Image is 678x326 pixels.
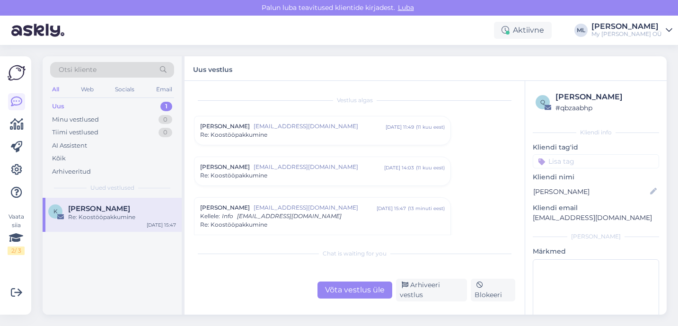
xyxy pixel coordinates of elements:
[317,282,392,299] div: Võta vestlus üle
[194,249,515,258] div: Chat is waiting for you
[52,141,87,150] div: AI Assistent
[395,3,417,12] span: Luba
[8,64,26,82] img: Askly Logo
[471,279,515,301] div: Blokeeri
[147,221,176,229] div: [DATE] 15:47
[222,212,233,220] span: Info
[53,208,58,215] span: K
[200,212,220,220] span: Kellele :
[533,186,648,197] input: Lisa nimi
[193,62,232,75] label: Uus vestlus
[254,122,386,131] span: [EMAIL_ADDRESS][DOMAIN_NAME]
[591,23,672,38] a: [PERSON_NAME]My [PERSON_NAME] OÜ
[52,128,98,137] div: Tiimi vestlused
[50,83,61,96] div: All
[52,115,99,124] div: Minu vestlused
[200,171,267,180] span: Re: Koostööpakkumine
[8,247,25,255] div: 2 / 3
[533,128,659,137] div: Kliendi info
[68,204,130,213] span: Kätri Laak
[384,164,414,171] div: [DATE] 14:03
[194,96,515,105] div: Vestlus algas
[416,164,445,171] div: ( 11 kuu eest )
[533,232,659,241] div: [PERSON_NAME]
[416,123,445,131] div: ( 11 kuu eest )
[8,212,25,255] div: Vaata siia
[237,212,342,220] span: [EMAIL_ADDRESS][DOMAIN_NAME]
[59,65,97,75] span: Otsi kliente
[79,83,96,96] div: Web
[533,172,659,182] p: Kliendi nimi
[200,131,267,139] span: Re: Koostööpakkumine
[52,154,66,163] div: Kõik
[113,83,136,96] div: Socials
[555,91,656,103] div: [PERSON_NAME]
[254,203,377,212] span: [EMAIL_ADDRESS][DOMAIN_NAME]
[533,213,659,223] p: [EMAIL_ADDRESS][DOMAIN_NAME]
[68,213,176,221] div: Re: Koostööpakkumine
[494,22,552,39] div: Aktiivne
[160,102,172,111] div: 1
[540,98,545,106] span: q
[591,23,662,30] div: [PERSON_NAME]
[52,102,64,111] div: Uus
[200,122,250,131] span: [PERSON_NAME]
[200,220,267,229] span: Re: Koostööpakkumine
[90,184,134,192] span: Uued vestlused
[200,163,250,171] span: [PERSON_NAME]
[254,163,384,171] span: [EMAIL_ADDRESS][DOMAIN_NAME]
[533,203,659,213] p: Kliendi email
[555,103,656,113] div: # qbzaabhp
[377,205,406,212] div: [DATE] 15:47
[158,115,172,124] div: 0
[533,247,659,256] p: Märkmed
[386,123,414,131] div: [DATE] 11:49
[533,142,659,152] p: Kliendi tag'id
[154,83,174,96] div: Email
[396,279,467,301] div: Arhiveeri vestlus
[52,167,91,176] div: Arhiveeritud
[408,205,445,212] div: ( 13 minuti eest )
[158,128,172,137] div: 0
[200,203,250,212] span: [PERSON_NAME]
[574,24,588,37] div: ML
[533,154,659,168] input: Lisa tag
[591,30,662,38] div: My [PERSON_NAME] OÜ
